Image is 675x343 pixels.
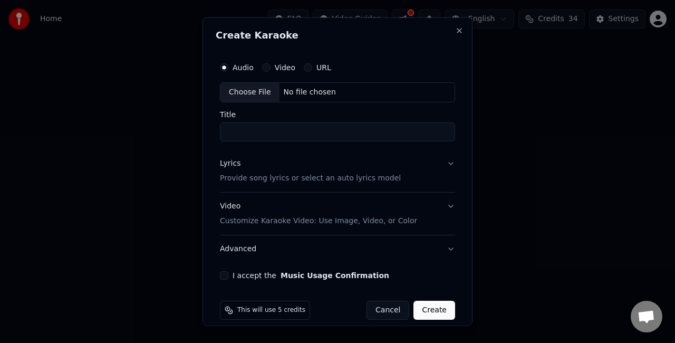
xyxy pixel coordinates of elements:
[216,31,459,40] h2: Create Karaoke
[413,300,455,319] button: Create
[279,87,340,98] div: No file chosen
[281,271,389,279] button: I accept the
[367,300,409,319] button: Cancel
[233,271,389,279] label: I accept the
[220,215,417,226] p: Customize Karaoke Video: Use Image, Video, or Color
[275,64,295,71] label: Video
[316,64,331,71] label: URL
[220,83,279,102] div: Choose File
[220,158,240,168] div: Lyrics
[220,192,455,234] button: VideoCustomize Karaoke Video: Use Image, Video, or Color
[220,201,417,226] div: Video
[220,235,455,262] button: Advanced
[220,110,455,118] label: Title
[220,149,455,192] button: LyricsProvide song lyrics or select an auto lyrics model
[233,64,254,71] label: Audio
[220,173,401,183] p: Provide song lyrics or select an auto lyrics model
[237,306,305,314] span: This will use 5 credits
